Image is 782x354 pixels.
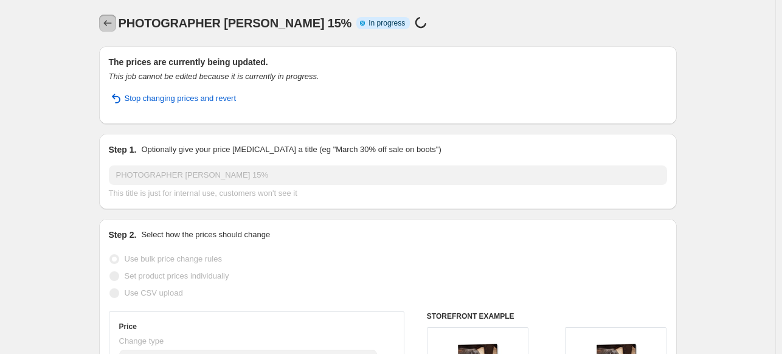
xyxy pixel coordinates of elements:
button: Price change jobs [99,15,116,32]
p: Optionally give your price [MEDICAL_DATA] a title (eg "March 30% off sale on boots") [141,144,441,156]
span: This title is just for internal use, customers won't see it [109,189,297,198]
h3: Price [119,322,137,331]
span: Stop changing prices and revert [125,92,237,105]
span: In progress [369,18,405,28]
h2: Step 2. [109,229,137,241]
span: Use CSV upload [125,288,183,297]
span: PHOTOGRAPHER [PERSON_NAME] 15% [119,16,352,30]
input: 30% off holiday sale [109,165,667,185]
i: This job cannot be edited because it is currently in progress. [109,72,319,81]
span: Change type [119,336,164,345]
h6: STOREFRONT EXAMPLE [427,311,667,321]
button: Stop changing prices and revert [102,89,244,108]
h2: The prices are currently being updated. [109,56,667,68]
span: Set product prices individually [125,271,229,280]
h2: Step 1. [109,144,137,156]
span: Use bulk price change rules [125,254,222,263]
p: Select how the prices should change [141,229,270,241]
